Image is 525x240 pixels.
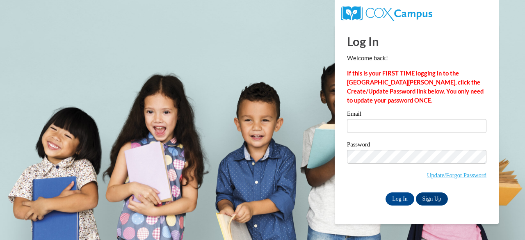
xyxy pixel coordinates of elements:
[347,54,486,63] p: Welcome back!
[347,142,486,150] label: Password
[347,70,484,104] strong: If this is your FIRST TIME logging in to the [GEOGRAPHIC_DATA][PERSON_NAME], click the Create/Upd...
[341,9,432,16] a: COX Campus
[416,192,448,206] a: Sign Up
[341,6,432,21] img: COX Campus
[386,192,414,206] input: Log In
[347,111,486,119] label: Email
[427,172,486,178] a: Update/Forgot Password
[347,33,486,50] h1: Log In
